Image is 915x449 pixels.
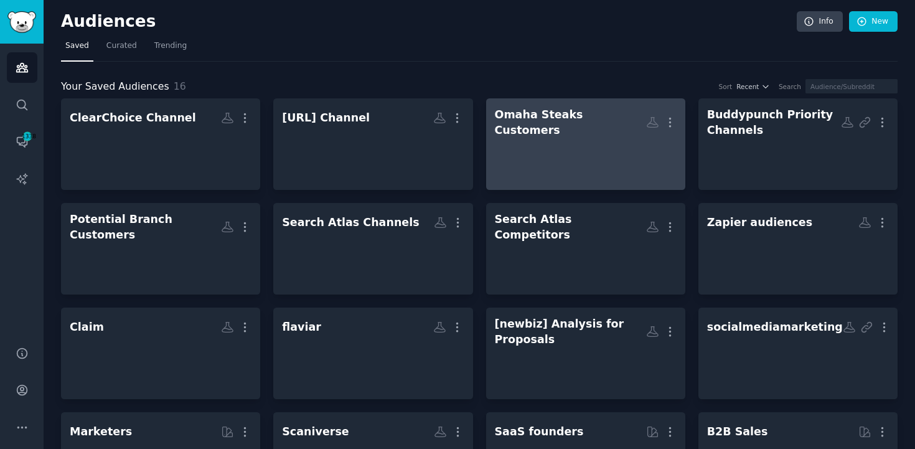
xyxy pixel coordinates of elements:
[102,36,141,62] a: Curated
[707,107,841,138] div: Buddypunch Priority Channels
[495,212,646,242] div: Search Atlas Competitors
[779,82,801,91] div: Search
[70,424,132,440] div: Marketers
[65,40,89,52] span: Saved
[707,424,768,440] div: B2B Sales
[486,203,685,295] a: Search Atlas Competitors
[797,11,843,32] a: Info
[698,308,898,399] a: socialmediamarketing
[106,40,137,52] span: Curated
[7,11,36,33] img: GummySearch logo
[150,36,191,62] a: Trending
[70,319,104,335] div: Claim
[495,316,646,347] div: [newbiz] Analysis for Proposals
[7,126,37,157] a: 1338
[698,203,898,295] a: Zapier audiences
[486,308,685,399] a: [newbiz] Analysis for Proposals
[61,79,169,95] span: Your Saved Audiences
[486,98,685,190] a: Omaha Steaks Customers
[707,319,843,335] div: socialmediamarketing
[174,80,186,92] span: 16
[805,79,898,93] input: Audience/Subreddit
[273,203,472,295] a: Search Atlas Channels
[154,40,187,52] span: Trending
[736,82,759,91] span: Recent
[282,215,419,230] div: Search Atlas Channels
[70,110,196,126] div: ClearChoice Channel
[849,11,898,32] a: New
[736,82,770,91] button: Recent
[70,212,221,242] div: Potential Branch Customers
[61,12,797,32] h2: Audiences
[719,82,733,91] div: Sort
[707,215,812,230] div: Zapier audiences
[495,107,646,138] div: Omaha Steaks Customers
[495,424,584,440] div: SaaS founders
[698,98,898,190] a: Buddypunch Priority Channels
[61,308,260,399] a: Claim
[22,132,33,141] span: 1338
[61,36,93,62] a: Saved
[282,319,321,335] div: flaviar
[273,98,472,190] a: [URL] Channel
[282,424,349,440] div: Scaniverse
[282,110,370,126] div: [URL] Channel
[61,98,260,190] a: ClearChoice Channel
[273,308,472,399] a: flaviar
[61,203,260,295] a: Potential Branch Customers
